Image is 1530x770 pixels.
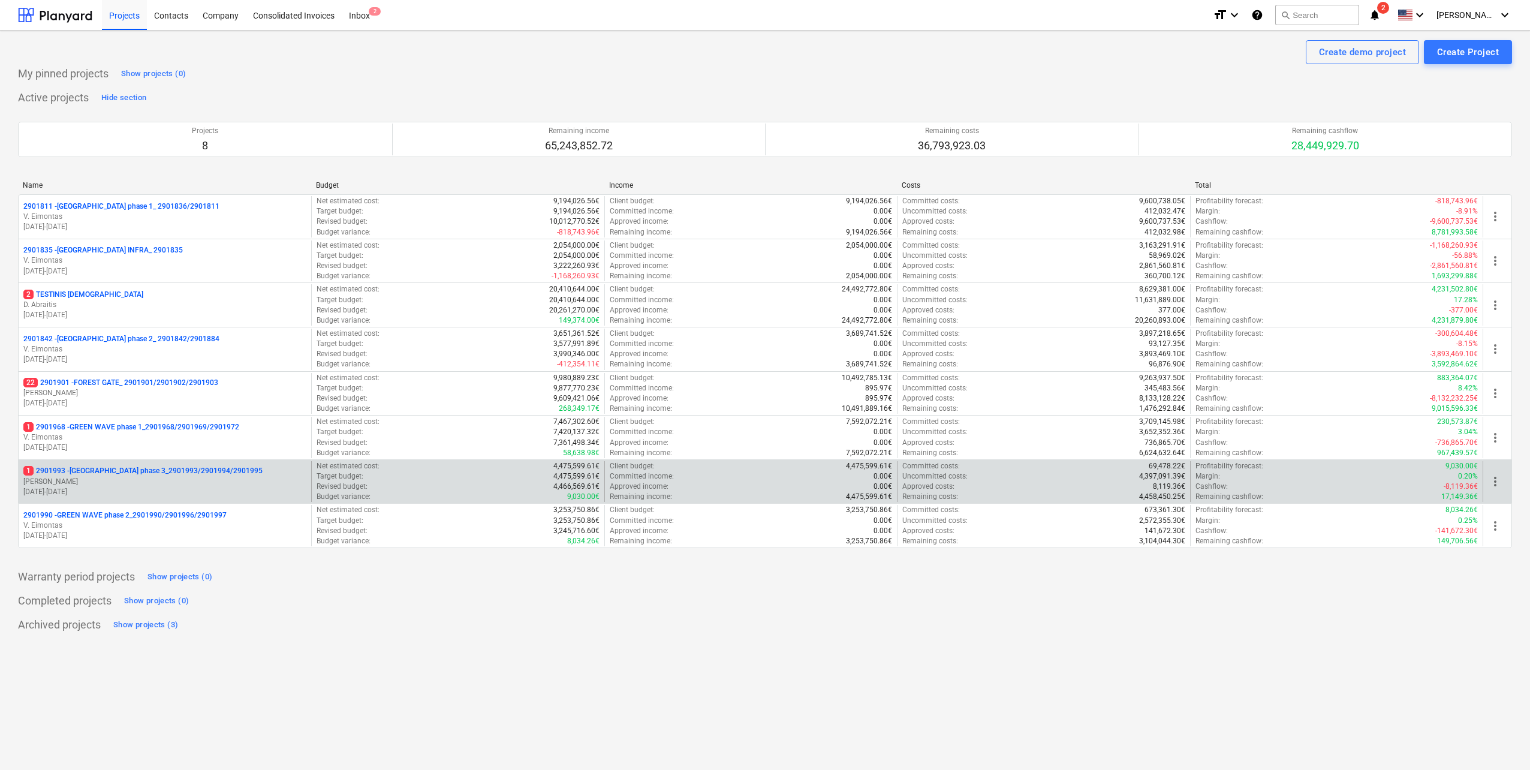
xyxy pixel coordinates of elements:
[1139,373,1185,383] p: 9,263,937.50€
[874,251,892,261] p: 0.00€
[1452,251,1478,261] p: -56.88%
[23,290,306,320] div: 2TESTINIS [DEMOGRAPHIC_DATA]D. Abraitis[DATE]-[DATE]
[317,461,380,471] p: Net estimated cost :
[1149,359,1185,369] p: 96,876.90€
[121,67,186,81] div: Show projects (0)
[609,181,893,190] div: Income
[902,404,958,414] p: Remaining costs :
[610,393,668,404] p: Approved income :
[553,240,600,251] p: 2,054,000.00€
[317,227,371,237] p: Budget variance :
[902,240,960,251] p: Committed costs :
[1195,196,1263,206] p: Profitability forecast :
[902,417,960,427] p: Committed costs :
[1135,315,1185,326] p: 20,260,893.00€
[902,227,958,237] p: Remaining costs :
[23,521,306,531] p: V. Eimontas
[846,448,892,458] p: 7,592,072.21€
[1139,284,1185,294] p: 8,629,381.00€
[874,427,892,437] p: 0.00€
[549,216,600,227] p: 10,012,770.52€
[317,339,363,349] p: Target budget :
[1281,10,1290,20] span: search
[610,359,672,369] p: Remaining income :
[1195,339,1220,349] p: Margin :
[23,290,143,300] p: TESTINIS [DEMOGRAPHIC_DATA]
[23,255,306,266] p: V. Eimontas
[553,438,600,448] p: 7,361,498.34€
[317,417,380,427] p: Net estimated cost :
[553,349,600,359] p: 3,990,346.00€
[23,443,306,453] p: [DATE] - [DATE]
[1195,240,1263,251] p: Profitability forecast :
[1291,126,1359,136] p: Remaining cashflow
[23,300,306,310] p: D. Abraitis
[559,404,600,414] p: 268,349.17€
[192,126,218,136] p: Projects
[1145,438,1185,448] p: 736,865.70€
[842,404,892,414] p: 10,491,889.16€
[23,245,183,255] p: 2901835 - [GEOGRAPHIC_DATA] INFRA_ 2901835
[317,359,371,369] p: Budget variance :
[902,181,1185,190] div: Costs
[1435,329,1478,339] p: -300,604.48€
[902,448,958,458] p: Remaining costs :
[1488,254,1502,268] span: more_vert
[902,373,960,383] p: Committed costs :
[1291,139,1359,153] p: 28,449,929.70
[1498,8,1512,22] i: keyboard_arrow_down
[902,339,968,349] p: Uncommitted costs :
[1195,383,1220,393] p: Margin :
[23,466,306,497] div: 12901993 -[GEOGRAPHIC_DATA] phase 3_2901993/2901994/2901995[PERSON_NAME][DATE]-[DATE]
[23,422,34,432] span: 1
[23,378,38,387] span: 22
[23,344,306,354] p: V. Eimontas
[902,438,954,448] p: Approved costs :
[1251,8,1263,22] i: Knowledge base
[1424,40,1512,64] button: Create Project
[1135,295,1185,305] p: 11,631,889.00€
[865,393,892,404] p: 895.97€
[23,477,306,487] p: [PERSON_NAME]
[918,126,986,136] p: Remaining costs
[553,482,600,492] p: 4,466,569.61€
[610,461,655,471] p: Client budget :
[317,393,368,404] p: Revised budget :
[23,388,306,398] p: [PERSON_NAME]
[1488,386,1502,401] span: more_vert
[1195,305,1228,315] p: Cashflow :
[1195,315,1263,326] p: Remaining cashflow :
[874,438,892,448] p: 0.00€
[23,378,218,388] p: 2901901 - FOREST GATE_ 2901901/2901902/2901903
[1195,417,1263,427] p: Profitability forecast :
[610,261,668,271] p: Approved income :
[557,227,600,237] p: -818,743.96€
[1145,271,1185,281] p: 360,700.12€
[144,567,215,586] button: Show projects (0)
[553,206,600,216] p: 9,194,026.56€
[23,334,306,365] div: 2901842 -[GEOGRAPHIC_DATA] phase 2_ 2901842/2901884V. Eimontas[DATE]-[DATE]
[1412,8,1427,22] i: keyboard_arrow_down
[1195,295,1220,305] p: Margin :
[1139,349,1185,359] p: 3,893,469.10€
[1488,209,1502,224] span: more_vert
[846,271,892,281] p: 2,054,000.00€
[1195,404,1263,414] p: Remaining cashflow :
[1139,404,1185,414] p: 1,476,292.84€
[23,181,306,190] div: Name
[1149,461,1185,471] p: 69,478.22€
[1445,461,1478,471] p: 9,030.00€
[317,216,368,227] p: Revised budget :
[1149,251,1185,261] p: 58,969.02€
[101,91,146,105] div: Hide section
[1145,227,1185,237] p: 412,032.98€
[545,126,613,136] p: Remaining income
[1377,2,1389,14] span: 2
[1437,373,1478,383] p: 883,364.07€
[317,448,371,458] p: Budget variance :
[553,427,600,437] p: 7,420,137.32€
[1435,196,1478,206] p: -818,743.96€
[1432,359,1478,369] p: 3,592,864.62€
[1195,438,1228,448] p: Cashflow :
[545,139,613,153] p: 65,243,852.72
